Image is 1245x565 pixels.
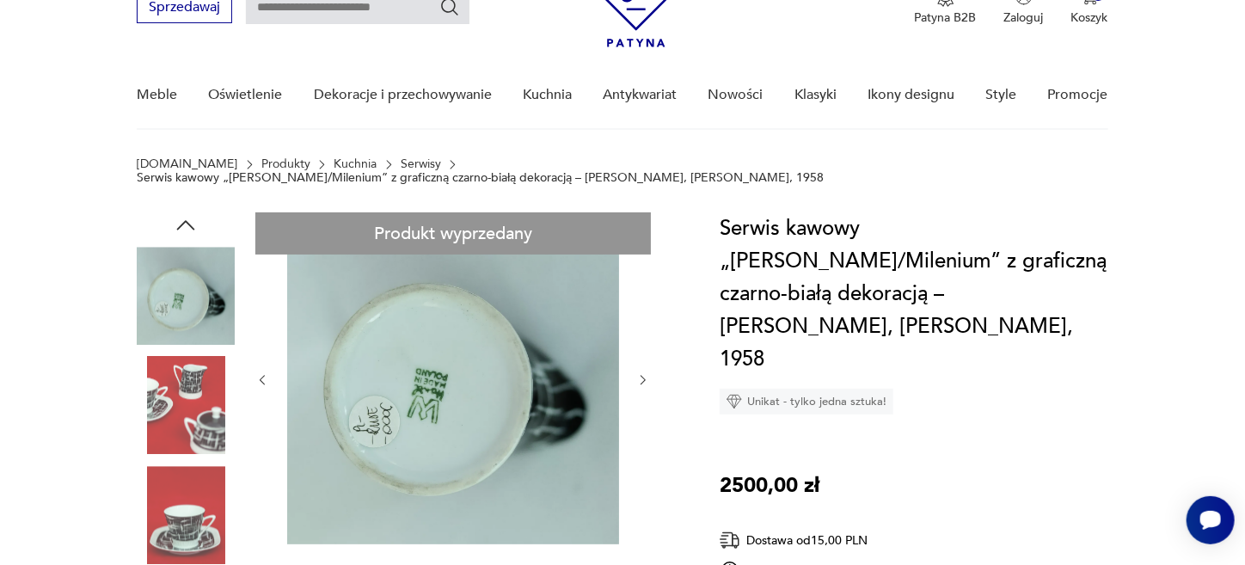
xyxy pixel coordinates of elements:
a: Kuchnia [523,62,572,128]
div: Produkt wyprzedany [255,212,651,255]
a: Promocje [1048,62,1108,128]
a: Kuchnia [334,157,377,171]
img: Zdjęcie produktu Serwis kawowy „Helena/Milenium” z graficzną czarno-białą dekoracją – ZPS Wawel, ... [137,357,235,455]
a: Style [985,62,1016,128]
p: 2500,00 zł [720,470,819,502]
a: Sprzedawaj [137,3,232,15]
a: Meble [137,62,177,128]
p: Zaloguj [1004,9,1044,26]
img: Zdjęcie produktu Serwis kawowy „Helena/Milenium” z graficzną czarno-białą dekoracją – ZPS Wawel, ... [137,247,235,345]
a: Klasyki [794,62,837,128]
a: Antykwariat [603,62,677,128]
a: Oświetlenie [209,62,283,128]
h1: Serwis kawowy „[PERSON_NAME]/Milenium” z graficzną czarno-białą dekoracją – [PERSON_NAME], [PERSO... [720,212,1108,376]
img: Ikona dostawy [720,530,740,551]
p: Koszyk [1071,9,1108,26]
img: Zdjęcie produktu Serwis kawowy „Helena/Milenium” z graficzną czarno-białą dekoracją – ZPS Wawel, ... [287,212,619,544]
div: Dostawa od 15,00 PLN [720,530,926,551]
p: Patyna B2B [915,9,977,26]
a: Ikony designu [868,62,954,128]
p: Serwis kawowy „[PERSON_NAME]/Milenium” z graficzną czarno-białą dekoracją – [PERSON_NAME], [PERSO... [137,171,824,185]
a: Nowości [708,62,764,128]
img: Ikona diamentu [727,394,742,409]
iframe: Smartsupp widget button [1187,496,1235,544]
img: Zdjęcie produktu Serwis kawowy „Helena/Milenium” z graficzną czarno-białą dekoracją – ZPS Wawel, ... [137,466,235,564]
a: Produkty [261,157,310,171]
a: Serwisy [401,157,441,171]
a: Dekoracje i przechowywanie [314,62,492,128]
a: [DOMAIN_NAME] [137,157,237,171]
div: Unikat - tylko jedna sztuka! [720,389,893,415]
